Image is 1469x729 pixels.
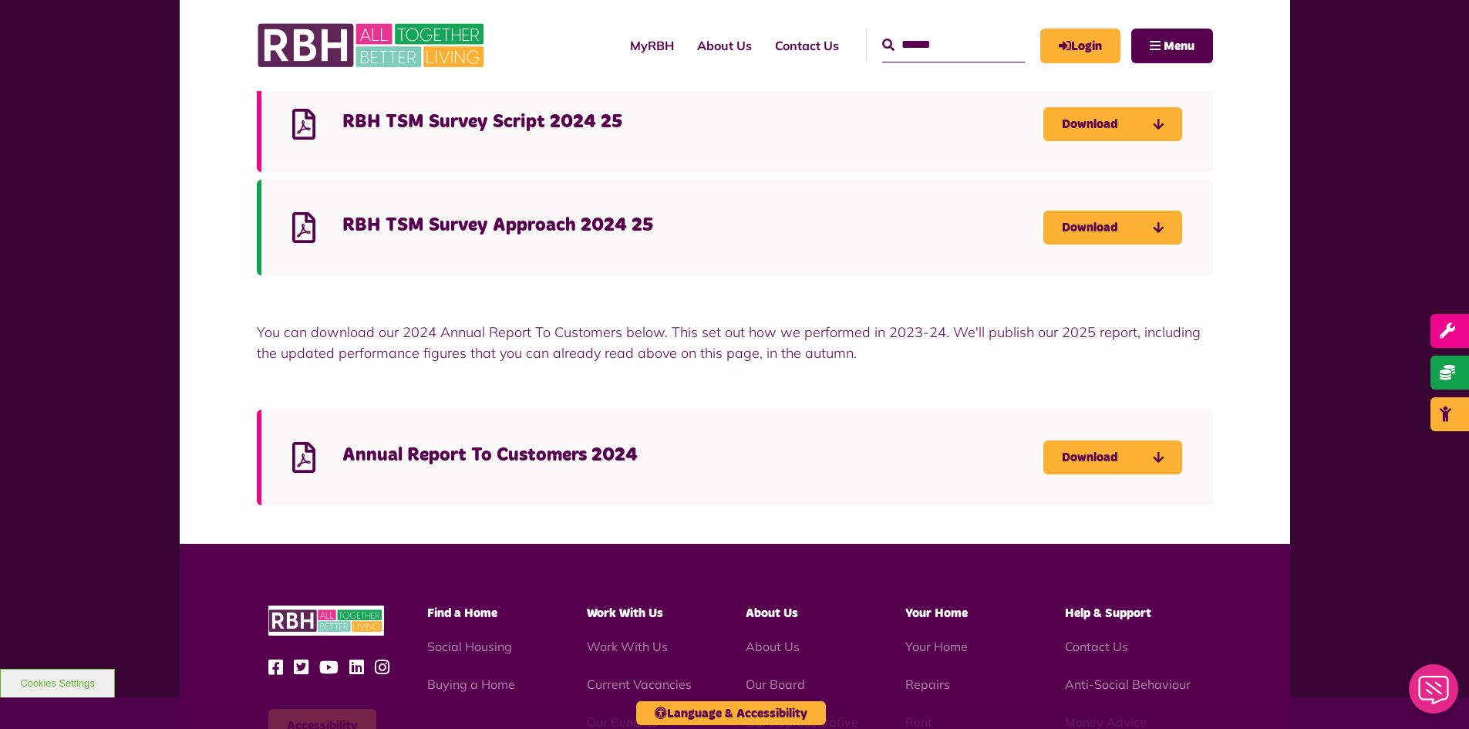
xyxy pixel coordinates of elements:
[587,607,663,619] span: Work With Us
[1043,211,1182,245] a: Download RBH TSM Survey Approach 2024 25 - open in a new tab
[427,639,512,654] a: Social Housing - open in a new tab
[746,639,800,654] a: About Us
[1131,29,1213,63] button: Navigation
[427,677,515,692] a: Buying a Home
[1065,677,1191,692] a: Anti-Social Behaviour
[268,606,384,636] img: RBH
[257,15,488,76] img: RBH
[257,322,1213,363] p: You can download our 2024 Annual Report To Customers below. This set out how we performed in 2023...
[618,25,686,66] a: MyRBH
[686,25,763,66] a: About Us
[882,29,1025,62] input: Search
[746,677,805,692] a: Our Board
[905,677,950,692] a: Repairs
[342,444,1043,467] h4: Annual Report To Customers 2024
[1043,440,1182,474] a: Download Annual Report To Customers 2024 - open in a new tab
[746,607,798,619] span: About Us
[763,25,851,66] a: Contact Us
[1400,660,1469,729] iframe: Netcall Web Assistant for live chat
[342,110,1043,134] h4: RBH TSM Survey Script 2024 25
[905,639,968,654] a: Your Home
[1164,40,1194,52] span: Menu
[1065,639,1128,654] a: Contact Us
[1043,107,1182,141] a: Download RBH TSM Survey Script 2024 25 - open in a new tab
[905,607,968,619] span: Your Home
[636,701,826,725] button: Language & Accessibility
[342,214,1043,238] h4: RBH TSM Survey Approach 2024 25
[587,639,668,654] a: Work With Us
[1040,29,1120,63] a: MyRBH
[587,677,692,692] a: Current Vacancies
[427,607,497,619] span: Find a Home
[1065,607,1151,619] span: Help & Support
